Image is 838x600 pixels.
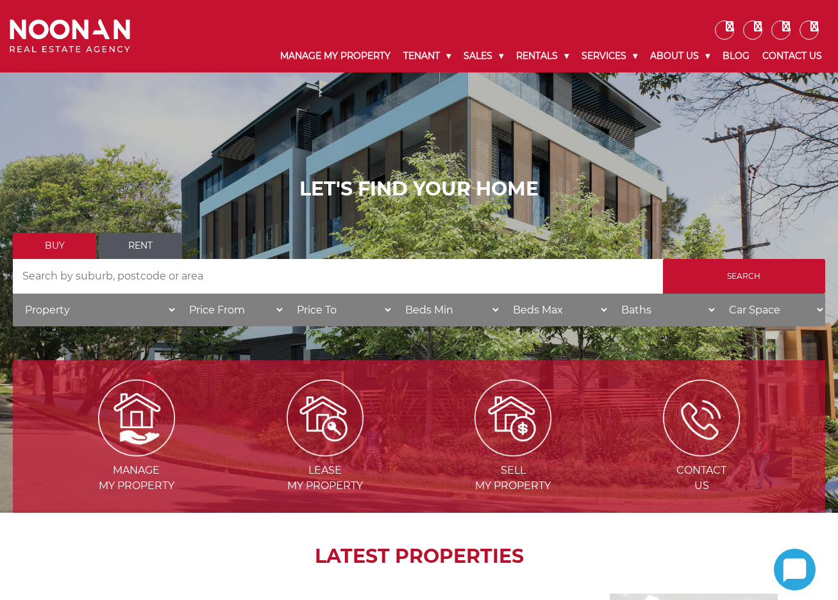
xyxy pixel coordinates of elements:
a: Services [575,40,644,72]
span: Sell my Property [421,463,607,494]
img: Sell my property [474,379,551,456]
h2: LATEST PROPERTIES [45,545,793,568]
img: ICONS [663,379,740,456]
input: Search [663,259,825,294]
a: Managemy Property [44,411,230,492]
a: Manage My Property [274,40,397,72]
img: Noonan Real Estate Agency [10,19,130,53]
a: Buy [13,233,96,259]
a: Sales [457,40,510,72]
h1: LET'S FIND YOUR HOME [13,178,825,201]
img: Lease my property [287,379,364,456]
span: Lease my Property [232,463,418,494]
a: About Us [644,40,716,72]
a: Tenant [397,40,457,72]
a: Sellmy Property [421,411,607,492]
span: Manage my Property [44,463,230,494]
a: Contact Us [756,40,828,72]
a: Blog [716,40,756,72]
a: Rentals [510,40,575,72]
a: ContactUs [608,411,794,492]
a: Rent [99,233,182,259]
img: Manage my Property [98,379,175,456]
span: Contact Us [608,463,794,494]
a: Leasemy Property [232,411,418,492]
input: Search by suburb, postcode or area [13,259,663,294]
